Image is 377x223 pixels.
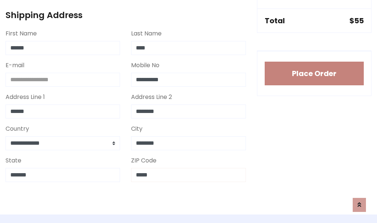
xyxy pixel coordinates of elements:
[131,93,172,102] label: Address Line 2
[354,16,364,26] span: 55
[349,16,364,25] h5: $
[131,29,162,38] label: Last Name
[6,156,21,165] label: State
[6,61,24,70] label: E-mail
[6,93,45,102] label: Address Line 1
[6,10,246,20] h4: Shipping Address
[131,124,142,133] label: City
[6,29,37,38] label: First Name
[265,16,285,25] h5: Total
[131,61,159,70] label: Mobile No
[131,156,156,165] label: ZIP Code
[265,62,364,85] button: Place Order
[6,124,29,133] label: Country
